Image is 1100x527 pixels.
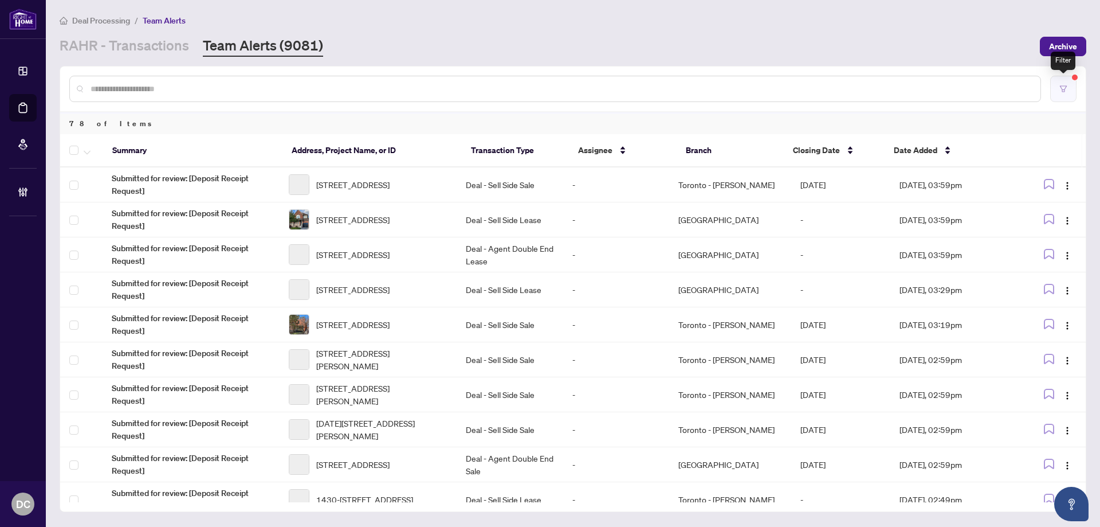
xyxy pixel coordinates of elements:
td: Deal - Sell Side Sale [457,342,563,377]
td: Toronto - [PERSON_NAME] [669,167,791,202]
button: Logo [1058,175,1077,194]
td: Toronto - [PERSON_NAME] [669,342,791,377]
td: Deal - Sell Side Lease [457,272,563,307]
td: [GEOGRAPHIC_DATA] [669,202,791,237]
th: Date Added [885,134,1013,167]
button: Logo [1058,210,1077,229]
span: Deal Processing [72,15,130,26]
th: Assignee [569,134,677,167]
td: [DATE] [791,412,890,447]
td: Toronto - [PERSON_NAME] [669,307,791,342]
td: [DATE], 02:59pm [890,412,1018,447]
img: Logo [1063,461,1072,470]
td: [DATE] [791,307,890,342]
span: [STREET_ADDRESS] [316,213,390,226]
span: [STREET_ADDRESS] [316,248,390,261]
td: [DATE], 03:59pm [890,237,1018,272]
td: [DATE], 02:59pm [890,342,1018,377]
td: - [563,482,669,517]
button: Logo [1058,280,1077,299]
td: [DATE], 02:59pm [890,447,1018,482]
button: Archive [1040,37,1086,56]
img: Logo [1063,356,1072,365]
span: Submitted for review: [Deposit Receipt Request] [112,312,270,337]
img: Logo [1063,181,1072,190]
td: - [563,272,669,307]
span: 1430-[STREET_ADDRESS] [316,493,413,506]
a: RAHR - Transactions [60,36,189,57]
button: Logo [1058,245,1077,264]
span: Submitted for review: [Deposit Receipt Request] [112,242,270,267]
td: - [791,202,890,237]
img: logo [9,9,37,30]
td: [DATE], 03:19pm [890,307,1018,342]
td: - [563,342,669,377]
td: Deal - Sell Side Lease [457,202,563,237]
td: - [563,377,669,412]
span: Submitted for review: [Deposit Receipt Request] [112,347,270,372]
img: thumbnail-img [289,315,309,334]
span: [DATE][STREET_ADDRESS][PERSON_NAME] [316,417,447,442]
img: thumbnail-img [289,210,309,229]
span: Team Alerts [143,15,186,26]
td: - [563,412,669,447]
button: filter [1050,76,1077,102]
div: 78 of Items [60,112,1086,134]
td: Toronto - [PERSON_NAME] [669,482,791,517]
button: Logo [1058,350,1077,369]
span: Submitted for review: [Deposit Receipt Request] [112,207,270,232]
td: - [791,272,890,307]
td: Deal - Sell Side Sale [457,307,563,342]
td: [GEOGRAPHIC_DATA] [669,447,791,482]
button: Logo [1058,455,1077,474]
td: [DATE] [791,342,890,377]
button: Logo [1058,315,1077,334]
li: / [135,14,138,27]
td: Deal - Sell Side Sale [457,167,563,202]
td: - [563,447,669,482]
img: Logo [1063,321,1072,330]
td: [DATE], 03:59pm [890,202,1018,237]
span: Submitted for review: [Deposit Receipt Request] [112,487,270,512]
span: DC [16,496,30,512]
span: [STREET_ADDRESS][PERSON_NAME] [316,382,447,407]
th: Closing Date [784,134,884,167]
span: [STREET_ADDRESS] [316,318,390,331]
td: - [791,237,890,272]
span: Date Added [894,144,937,157]
img: Logo [1063,216,1072,225]
span: [STREET_ADDRESS][PERSON_NAME] [316,347,447,372]
td: [DATE], 02:59pm [890,377,1018,412]
td: [DATE], 03:29pm [890,272,1018,307]
td: - [563,307,669,342]
span: Submitted for review: [Deposit Receipt Request] [112,417,270,442]
td: Deal - Sell Side Sale [457,377,563,412]
span: [STREET_ADDRESS] [316,283,390,296]
span: Submitted for review: [Deposit Receipt Request] [112,277,270,302]
td: [DATE] [791,377,890,412]
th: Address, Project Name, or ID [282,134,462,167]
img: Logo [1063,426,1072,435]
td: Deal - Agent Double End Lease [457,237,563,272]
img: Logo [1063,251,1072,260]
td: [DATE] [791,447,890,482]
button: Logo [1058,420,1077,439]
a: Team Alerts (9081) [203,36,323,57]
td: - [791,482,890,517]
td: [DATE] [791,167,890,202]
span: home [60,17,68,25]
th: Transaction Type [462,134,569,167]
button: Open asap [1054,487,1089,521]
img: Logo [1063,391,1072,400]
span: Assignee [578,144,612,157]
span: Submitted for review: [Deposit Receipt Request] [112,452,270,477]
td: [GEOGRAPHIC_DATA] [669,272,791,307]
img: Logo [1063,286,1072,295]
td: Toronto - [PERSON_NAME] [669,377,791,412]
td: - [563,237,669,272]
span: filter [1059,85,1067,93]
span: Submitted for review: [Deposit Receipt Request] [112,172,270,197]
td: - [563,202,669,237]
th: Branch [677,134,784,167]
td: [GEOGRAPHIC_DATA] [669,237,791,272]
